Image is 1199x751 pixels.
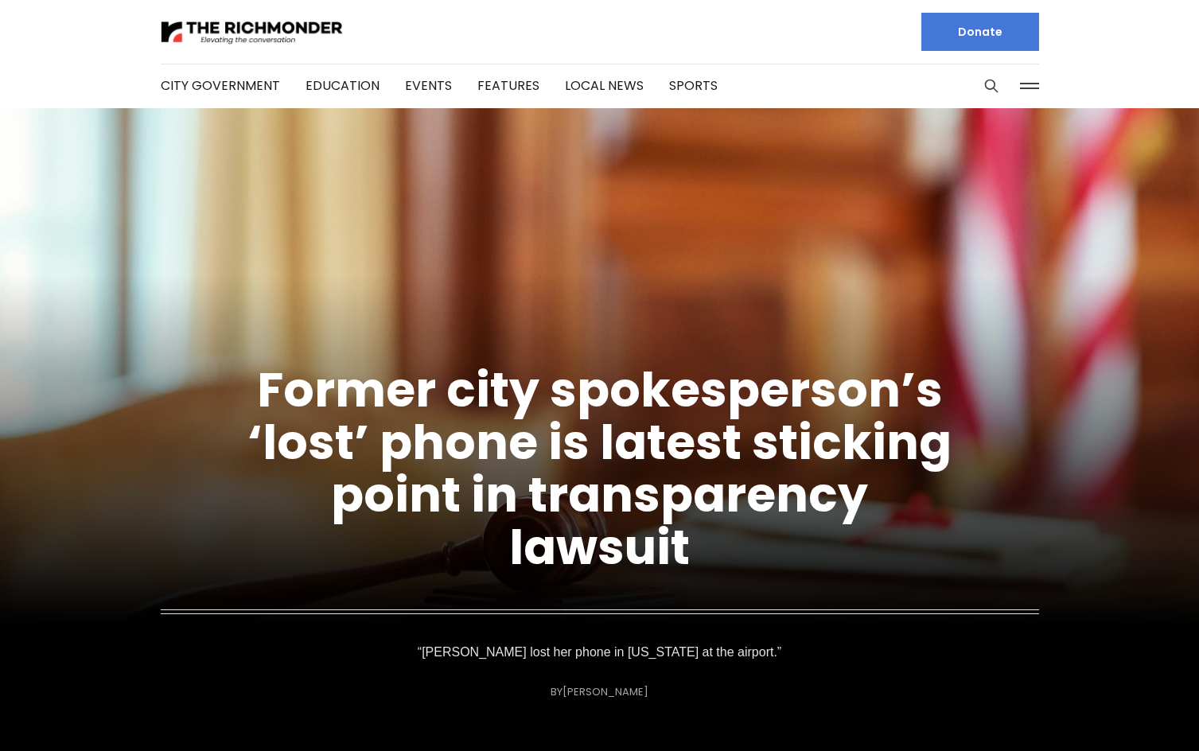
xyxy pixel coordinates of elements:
[979,74,1003,98] button: Search this site
[247,356,952,581] a: Former city spokesperson’s ‘lost’ phone is latest sticking point in transparency lawsuit
[161,76,280,95] a: City Government
[921,13,1039,51] a: Donate
[306,76,380,95] a: Education
[405,76,452,95] a: Events
[418,641,781,663] p: “[PERSON_NAME] lost her phone in [US_STATE] at the airport.”
[669,76,718,95] a: Sports
[563,684,648,699] a: [PERSON_NAME]
[161,18,344,46] img: The Richmonder
[565,76,644,95] a: Local News
[551,686,648,698] div: By
[477,76,539,95] a: Features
